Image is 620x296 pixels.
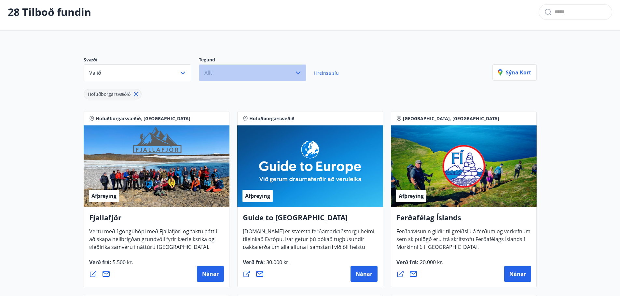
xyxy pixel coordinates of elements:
[197,266,224,282] button: Nánar
[91,192,117,199] span: Afþreying
[509,270,526,277] span: Nánar
[356,270,372,277] span: Nánar
[396,212,531,227] h4: Ferðafélag Íslands
[204,69,212,76] span: Allt
[504,266,531,282] button: Nánar
[84,64,191,81] button: Valið
[314,70,339,76] span: Hreinsa síu
[111,259,133,266] span: 5.500 kr.
[492,64,537,81] button: Sýna kort
[249,115,295,122] span: Höfuðborgarsvæðið
[243,259,290,271] span: Verð frá :
[84,57,199,64] p: Svæði
[265,259,290,266] span: 30.000 kr.
[8,5,91,19] p: 28 Tilboð fundin
[396,228,530,256] span: Ferðaávísunin gildir til greiðslu á ferðum og verkefnum sem skipulögð eru frá skrifstofu Ferðafél...
[403,115,499,122] span: [GEOGRAPHIC_DATA], [GEOGRAPHIC_DATA]
[419,259,443,266] span: 20.000 kr.
[243,228,374,271] span: [DOMAIN_NAME] er stærsta ferðamarkaðstorg í heimi tileinkað Evrópu. Þar getur þú bókað tugþúsundi...
[396,259,443,271] span: Verð frá :
[351,266,378,282] button: Nánar
[88,91,131,97] span: Höfuðborgarsvæðið
[202,270,219,277] span: Nánar
[96,115,190,122] span: Höfuðborgarsvæðið, [GEOGRAPHIC_DATA]
[498,69,531,76] p: Sýna kort
[89,212,224,227] h4: Fjallafjör
[89,69,101,76] span: Valið
[89,259,133,271] span: Verð frá :
[243,212,378,227] h4: Guide to [GEOGRAPHIC_DATA]
[84,89,142,99] div: Höfuðborgarsvæðið
[399,192,424,199] span: Afþreying
[199,57,314,64] p: Tegund
[199,64,306,81] button: Allt
[89,228,217,256] span: Vertu með í gönguhópi með Fjallafjöri og taktu þátt í að skapa heilbrigðan grundvöll fyrir kærlei...
[245,192,270,199] span: Afþreying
